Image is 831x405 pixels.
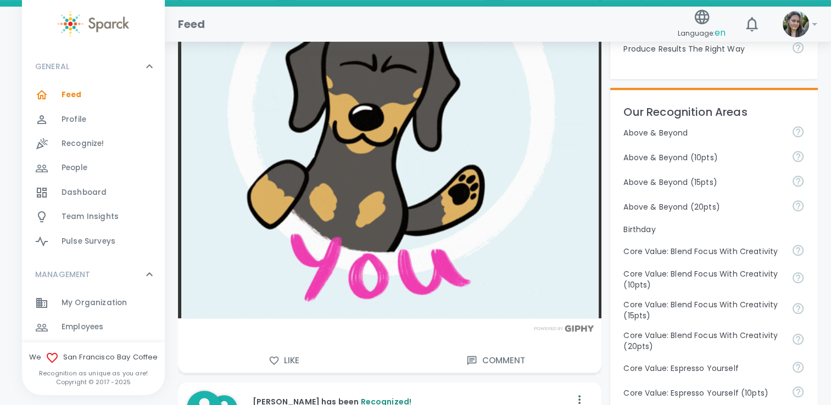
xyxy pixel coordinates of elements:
[678,26,726,41] span: Language:
[22,83,165,107] a: Feed
[58,11,129,37] img: Sparck logo
[62,211,119,222] span: Team Insights
[623,246,783,257] p: Core Value: Blend Focus With Creativity
[62,162,87,173] span: People
[62,89,82,100] span: Feed
[178,349,390,372] button: Like
[715,26,726,39] span: en
[791,271,805,284] svg: Achieve goals today and innovate for tomorrow
[62,322,103,333] span: Employees
[791,361,805,374] svg: Share your voice and your ideas
[623,152,783,163] p: Above & Beyond (10pts)
[22,369,165,378] p: Recognition as unique as you are!
[62,236,115,247] span: Pulse Surveys
[791,125,805,138] svg: For going above and beyond!
[623,363,783,374] p: Core Value: Espresso Yourself
[22,340,165,364] a: Demographics
[22,83,165,258] div: GENERAL
[22,229,165,254] a: Pulse Surveys
[22,378,165,386] p: Copyright © 2017 - 2025
[22,258,165,291] div: MANAGEMENT
[22,132,165,156] a: Recognize!
[623,268,783,290] p: Core Value: Blend Focus With Creativity (10pts)
[791,150,805,163] svg: For going above and beyond!
[791,333,805,346] svg: Achieve goals today and innovate for tomorrow
[623,299,783,321] p: Core Value: Blend Focus With Creativity (15pts)
[623,387,783,398] p: Core Value: Espresso Yourself (10pts)
[623,177,783,188] p: Above & Beyond (15pts)
[22,315,165,339] a: Employees
[791,199,805,212] svg: For going above and beyond!
[22,50,165,83] div: GENERAL
[623,330,783,352] p: Core Value: Blend Focus With Creativity (20pts)
[62,114,86,125] span: Profile
[35,61,69,72] p: GENERAL
[531,325,597,332] img: Powered by GIPHY
[623,127,783,138] p: Above & Beyond
[623,103,805,121] p: Our Recognition Areas
[673,5,730,44] button: Language:en
[22,108,165,132] a: Profile
[783,11,809,37] img: Picture of Mackenzie
[178,15,205,33] h1: Feed
[623,43,783,54] p: Produce Results The Right Way
[791,175,805,188] svg: For going above and beyond!
[62,297,127,308] span: My Organization
[791,302,805,315] svg: Achieve goals today and innovate for tomorrow
[390,349,602,372] button: Comment
[22,291,165,315] a: My Organization
[22,205,165,229] a: Team Insights
[62,138,104,149] span: Recognize!
[623,224,805,235] p: Birthday
[623,201,783,212] p: Above & Beyond (20pts)
[35,269,91,280] p: MANAGEMENT
[791,41,805,54] svg: Find success working together and doing the right thing
[791,244,805,257] svg: Achieve goals today and innovate for tomorrow
[62,187,107,198] span: Dashboard
[22,11,165,37] a: Sparck logo
[791,385,805,398] svg: Share your voice and your ideas
[22,181,165,205] a: Dashboard
[22,156,165,180] a: People
[22,351,165,364] span: We San Francisco Bay Coffee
